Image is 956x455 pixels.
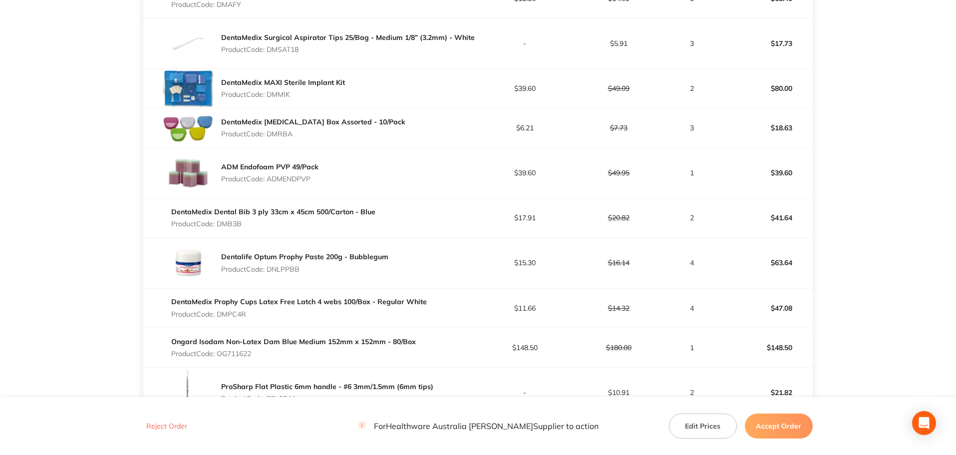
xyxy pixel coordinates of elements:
p: $41.64 [719,206,812,230]
img: ZnFvMjk4MA [163,18,213,68]
p: $16.14 [572,259,665,267]
p: Product Code: DMAFY [171,0,348,8]
p: $17.73 [719,31,812,55]
img: bTE0aDdpcA [163,114,213,142]
p: $80.00 [719,76,812,100]
p: $49.09 [572,84,665,92]
p: Product Code: DMRBA [221,130,405,138]
p: Product Code: ADMENDPVP [221,175,319,183]
p: $148.50 [479,344,572,352]
button: Edit Prices [669,414,737,439]
p: $7.73 [572,124,665,132]
p: $39.60 [719,161,812,185]
p: $5.91 [572,39,665,47]
a: DentaMedix Prophy Cups Latex Free Latch 4 webs 100/Box - Regular White [171,297,427,306]
p: 2 [666,214,718,222]
p: 4 [666,259,718,267]
p: Product Code: DMSAT18 [221,45,475,53]
p: $20.82 [572,214,665,222]
p: $148.50 [719,336,812,360]
p: 3 [666,39,718,47]
p: 1 [666,344,718,352]
p: $39.60 [479,169,572,177]
p: $39.60 [479,84,572,92]
p: $180.00 [572,344,665,352]
p: - [479,39,572,47]
a: Ongard Isodam Non-Latex Dam Blue Medium 152mm x 152mm - 80/Box [171,337,416,346]
img: MWZkbXJhNA [163,238,213,288]
p: $47.08 [719,296,812,320]
img: aGJkNjV4aQ [163,70,213,107]
img: ZXp0c2c2Mw [163,368,213,418]
div: Open Intercom Messenger [912,411,936,435]
p: Product Code: PD-9044 [221,395,433,403]
a: ProSharp Flat Plastic 6mm handle - #6 3mm/1.5mm (6mm tips) [221,382,433,391]
p: $18.63 [719,116,812,140]
p: 2 [666,84,718,92]
p: 2 [666,389,718,397]
p: $14.32 [572,304,665,312]
p: - [479,389,572,397]
p: Product Code: DMMIK [221,90,345,98]
p: $10.91 [572,389,665,397]
a: DentaMedix MAXI Sterile Implant Kit [221,78,345,87]
p: $21.82 [719,381,812,405]
p: $11.66 [479,304,572,312]
img: dHd1eXZtbA [163,148,213,198]
a: Dentalife Optum Prophy Paste 200g - Bubblegum [221,252,388,261]
p: Product Code: DNLPPBB [221,265,388,273]
p: For Healthware Australia [PERSON_NAME] Supplier to action [358,422,599,431]
p: 1 [666,169,718,177]
button: Reject Order [143,422,190,431]
p: 3 [666,124,718,132]
a: ADM Endofoam PVP 49/Pack [221,162,319,171]
button: Accept Order [745,414,813,439]
p: $63.64 [719,251,812,275]
a: DentaMedix Dental Bib 3 ply 33cm x 45cm 500/Carton - Blue [171,207,375,216]
p: Product Code: OG711622 [171,350,416,358]
p: 4 [666,304,718,312]
p: $17.91 [479,214,572,222]
p: $15.30 [479,259,572,267]
p: $49.95 [572,169,665,177]
p: Product Code: DMB3B [171,220,375,228]
a: DentaMedix [MEDICAL_DATA] Box Assorted - 10/Pack [221,117,405,126]
p: Product Code: DMPC4R [171,310,427,318]
p: $6.21 [479,124,572,132]
a: DentaMedix Surgical Aspirator Tips 25/Bag - Medium 1/8” (3.2mm) - White [221,33,475,42]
